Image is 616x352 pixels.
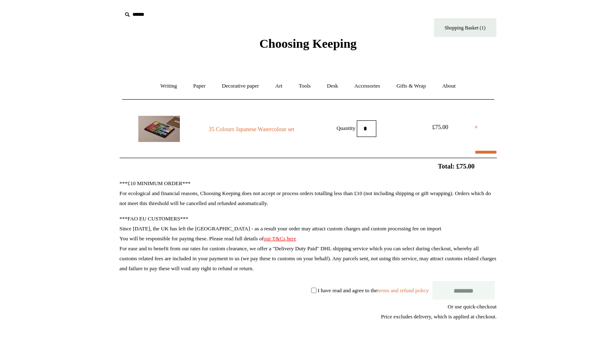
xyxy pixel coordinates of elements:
[474,122,478,132] a: ×
[377,287,429,293] a: terms and refund policy
[259,37,356,50] span: Choosing Keeping
[347,75,388,97] a: Accessories
[319,75,346,97] a: Desk
[120,312,497,322] div: Price excludes delivery, which is applied at checkout.
[434,18,496,37] a: Shopping Basket (1)
[120,178,497,208] p: ***£10 MINIMUM ORDER*** For ecological and financial reasons, Choosing Keeping does not accept or...
[268,75,290,97] a: Art
[153,75,184,97] a: Writing
[195,125,308,134] a: 35 Colours Japanese Watercolour set
[291,75,318,97] a: Tools
[422,122,459,132] div: £75.00
[120,214,497,274] p: ***FAO EU CUSTOMERS*** Since [DATE], the UK has left the [GEOGRAPHIC_DATA] - as a result your ord...
[264,235,296,242] a: our T&Cs here
[318,287,429,293] label: I have read and agree to the
[259,43,356,49] a: Choosing Keeping
[214,75,266,97] a: Decorative paper
[120,302,497,322] div: Or use quick-checkout
[101,162,516,170] h2: Total: £75.00
[434,75,463,97] a: About
[336,125,356,131] label: Quantity
[138,116,180,142] img: 35 Colours Japanese Watercolour set
[186,75,213,97] a: Paper
[389,75,433,97] a: Gifts & Wrap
